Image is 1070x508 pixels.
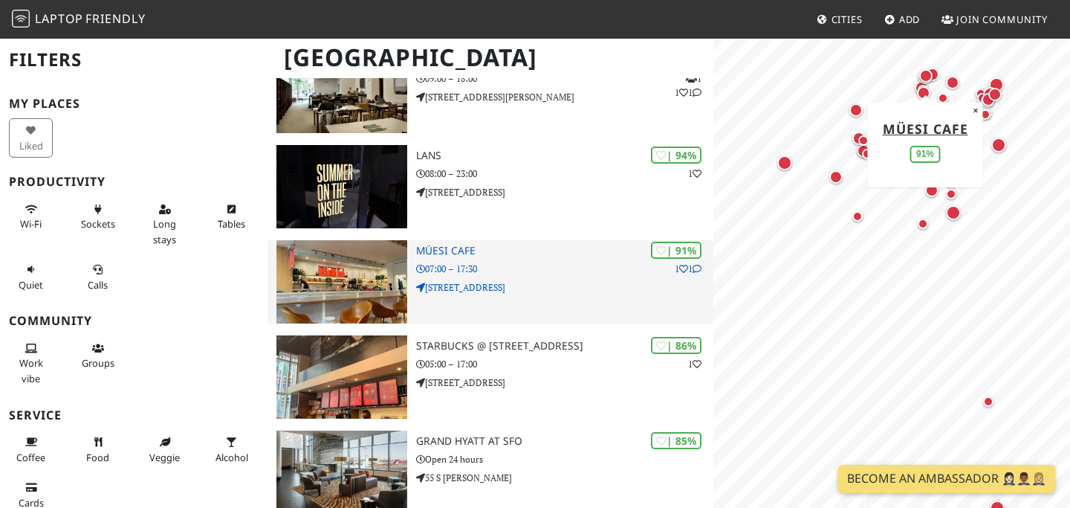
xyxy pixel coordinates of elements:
[936,6,1054,33] a: Join Community
[416,435,713,448] h3: Grand Hyatt At SFO
[9,197,53,237] button: Wi-Fi
[973,89,991,107] div: Map marker
[88,278,108,292] span: Video/audio calls
[143,197,187,251] button: Long stays
[276,240,407,324] img: Müesi Cafe
[831,13,863,26] span: Cities
[943,73,962,92] div: Map marker
[9,175,259,189] h3: Productivity
[942,185,960,203] div: Map marker
[143,430,187,469] button: Veggie
[858,145,876,163] div: Map marker
[846,100,866,120] div: Map marker
[651,147,701,164] div: | 94%
[979,90,998,109] div: Map marker
[416,471,713,485] p: 55 S [PERSON_NAME]
[76,336,120,376] button: Groups
[934,89,952,107] div: Map marker
[688,357,701,371] p: 1
[9,314,259,328] h3: Community
[849,208,866,225] div: Map marker
[267,145,713,228] a: LANS | 94% 1 LANS 08:00 – 23:00 [STREET_ADDRESS]
[416,90,713,104] p: [STREET_ADDRESS][PERSON_NAME]
[9,336,53,390] button: Work vibe
[878,6,927,33] a: Add
[855,132,872,149] div: Map marker
[416,262,713,276] p: 07:00 – 17:30
[956,13,1048,26] span: Join Community
[12,10,30,28] img: LaptopFriendly
[941,172,961,191] div: Map marker
[276,335,407,419] img: Starbucks @ 100 1st St
[76,257,120,297] button: Calls
[81,217,115,231] span: Power sockets
[416,280,713,295] p: [STREET_ADDRESS]
[416,167,713,181] p: 08:00 – 23:00
[276,145,407,228] img: LANS
[35,10,83,27] span: Laptop
[272,37,710,78] h1: [GEOGRAPHIC_DATA]
[899,13,921,26] span: Add
[9,408,259,422] h3: Service
[218,217,245,231] span: Work-friendly tables
[912,78,931,97] div: Map marker
[651,242,701,259] div: | 91%
[416,149,713,162] h3: LANS
[416,452,713,466] p: Open 24 hours
[210,430,253,469] button: Alcohol
[651,432,701,449] div: | 85%
[416,245,713,257] h3: Müesi Cafe
[883,120,968,138] a: Müesi Cafe
[914,81,932,99] div: Map marker
[9,430,53,469] button: Coffee
[959,100,979,120] div: Map marker
[978,91,997,111] div: Map marker
[915,66,936,87] div: Map marker
[12,7,146,33] a: LaptopFriendly LaptopFriendly
[914,215,932,233] div: Map marker
[916,66,936,86] div: Map marker
[976,106,994,123] div: Map marker
[215,451,248,464] span: Alcohol
[19,356,43,385] span: People working
[688,167,701,181] p: 1
[416,185,713,199] p: [STREET_ADDRESS]
[972,85,990,103] div: Map marker
[9,37,259,83] h2: Filters
[968,103,982,119] button: Close popup
[988,135,1009,155] div: Map marker
[923,65,942,84] div: Map marker
[85,10,145,27] span: Friendly
[986,74,1007,95] div: Map marker
[922,181,941,200] div: Map marker
[651,337,701,354] div: | 86%
[826,167,846,187] div: Map marker
[86,451,109,464] span: Food
[76,197,120,237] button: Sockets
[20,217,42,231] span: Stable Wi-Fi
[774,152,795,173] div: Map marker
[849,129,869,148] div: Map marker
[416,376,713,390] p: [STREET_ADDRESS]
[416,340,713,353] h3: Starbucks @ [STREET_ADDRESS]
[811,6,869,33] a: Cities
[16,451,45,464] span: Coffee
[854,141,873,161] div: Map marker
[943,202,964,223] div: Map marker
[985,85,1005,104] div: Map marker
[980,84,1001,105] div: Map marker
[910,146,940,163] div: 91%
[76,430,120,469] button: Food
[19,278,43,292] span: Quiet
[9,257,53,297] button: Quiet
[267,240,713,324] a: Müesi Cafe | 91% 11 Müesi Cafe 07:00 – 17:30 [STREET_ADDRESS]
[675,262,701,276] p: 1 1
[210,197,253,237] button: Tables
[914,83,933,103] div: Map marker
[149,451,180,464] span: Veggie
[82,356,114,370] span: Group tables
[416,357,713,371] p: 05:00 – 17:00
[267,335,713,419] a: Starbucks @ 100 1st St | 86% 1 Starbucks @ [STREET_ADDRESS] 05:00 – 17:00 [STREET_ADDRESS]
[153,217,176,245] span: Long stays
[9,97,259,111] h3: My Places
